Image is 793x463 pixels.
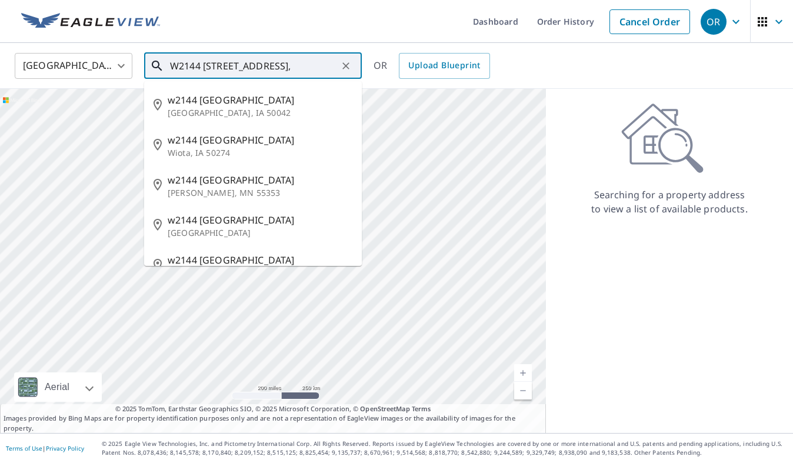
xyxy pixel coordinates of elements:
[168,187,352,199] p: [PERSON_NAME], MN 55353
[168,147,352,159] p: Wiota, IA 50274
[399,53,489,79] a: Upload Blueprint
[338,58,354,74] button: Clear
[168,213,352,227] span: w2144 [GEOGRAPHIC_DATA]
[15,49,132,82] div: [GEOGRAPHIC_DATA]
[41,372,73,402] div: Aerial
[6,445,84,452] p: |
[360,404,409,413] a: OpenStreetMap
[168,253,352,267] span: w2144 [GEOGRAPHIC_DATA]
[412,404,431,413] a: Terms
[701,9,727,35] div: OR
[168,133,352,147] span: w2144 [GEOGRAPHIC_DATA]
[14,372,102,402] div: Aerial
[168,93,352,107] span: w2144 [GEOGRAPHIC_DATA]
[168,227,352,239] p: [GEOGRAPHIC_DATA]
[514,364,532,382] a: Current Level 5, Zoom In
[21,13,160,31] img: EV Logo
[115,404,431,414] span: © 2025 TomTom, Earthstar Geographics SIO, © 2025 Microsoft Corporation, ©
[46,444,84,452] a: Privacy Policy
[408,58,480,73] span: Upload Blueprint
[609,9,690,34] a: Cancel Order
[374,53,490,79] div: OR
[168,173,352,187] span: w2144 [GEOGRAPHIC_DATA]
[168,107,352,119] p: [GEOGRAPHIC_DATA], IA 50042
[170,49,338,82] input: Search by address or latitude-longitude
[514,382,532,399] a: Current Level 5, Zoom Out
[591,188,748,216] p: Searching for a property address to view a list of available products.
[6,444,42,452] a: Terms of Use
[102,439,787,457] p: © 2025 Eagle View Technologies, Inc. and Pictometry International Corp. All Rights Reserved. Repo...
